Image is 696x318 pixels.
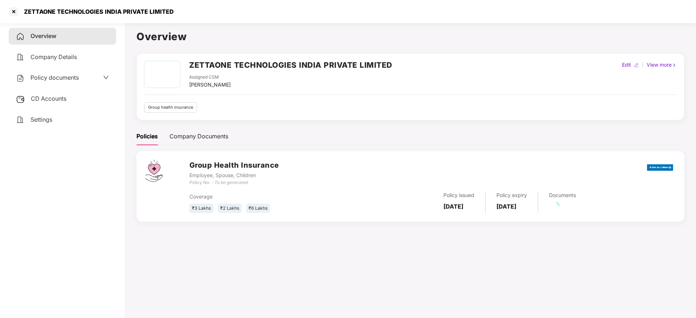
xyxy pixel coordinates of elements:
[672,63,677,68] img: rightIcon
[16,95,25,104] img: svg+xml;base64,PHN2ZyB3aWR0aD0iMjUiIGhlaWdodD0iMjQiIHZpZXdCb3g9IjAgMCAyNSAyNCIgZmlsbD0ibm9uZSIgeG...
[443,203,463,210] b: [DATE]
[621,61,632,69] div: Edit
[189,160,279,171] h3: Group Health Insurance
[144,102,197,113] div: Group health insurance
[634,63,639,68] img: editIcon
[640,61,645,69] div: |
[189,204,213,213] div: ₹3 Lakhs
[16,53,25,62] img: svg+xml;base64,PHN2ZyB4bWxucz0iaHR0cDovL3d3dy53My5vcmcvMjAwMC9zdmciIHdpZHRoPSIyNCIgaGVpZ2h0PSIyNC...
[645,61,678,69] div: View more
[136,29,684,45] h1: Overview
[496,203,516,210] b: [DATE]
[30,32,56,39] span: Overview
[16,74,25,83] img: svg+xml;base64,PHN2ZyB4bWxucz0iaHR0cDovL3d3dy53My5vcmcvMjAwMC9zdmciIHdpZHRoPSIyNCIgaGVpZ2h0PSIyNC...
[189,179,279,186] div: Policy No. -
[549,191,576,199] div: Documents
[103,75,109,80] span: down
[30,116,52,123] span: Settings
[553,202,559,209] span: loading
[189,81,231,89] div: [PERSON_NAME]
[189,59,392,71] h2: ZETTAONE TECHNOLOGIES INDIA PRIVATE LIMITED
[246,204,270,213] div: ₹6 Lakhs
[189,171,279,179] div: Employee, Spouse, Children
[496,191,527,199] div: Policy expiry
[31,95,66,102] span: CD Accounts
[647,159,673,176] img: bajaj.png
[20,8,174,15] div: ZETTAONE TECHNOLOGIES INDIA PRIVATE LIMITED
[30,53,77,60] span: Company Details
[189,193,352,201] div: Coverage
[189,74,231,81] div: Assigned CSM
[169,132,228,141] div: Company Documents
[16,116,25,124] img: svg+xml;base64,PHN2ZyB4bWxucz0iaHR0cDovL3d3dy53My5vcmcvMjAwMC9zdmciIHdpZHRoPSIyNCIgaGVpZ2h0PSIyNC...
[30,74,79,81] span: Policy documents
[218,204,242,213] div: ₹2 Lakhs
[443,191,474,199] div: Policy issued
[16,32,25,41] img: svg+xml;base64,PHN2ZyB4bWxucz0iaHR0cDovL3d3dy53My5vcmcvMjAwMC9zdmciIHdpZHRoPSIyNCIgaGVpZ2h0PSIyNC...
[136,132,158,141] div: Policies
[145,160,163,182] img: svg+xml;base64,PHN2ZyB4bWxucz0iaHR0cDovL3d3dy53My5vcmcvMjAwMC9zdmciIHdpZHRoPSI0Ny43MTQiIGhlaWdodD...
[214,180,247,185] i: To be generated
